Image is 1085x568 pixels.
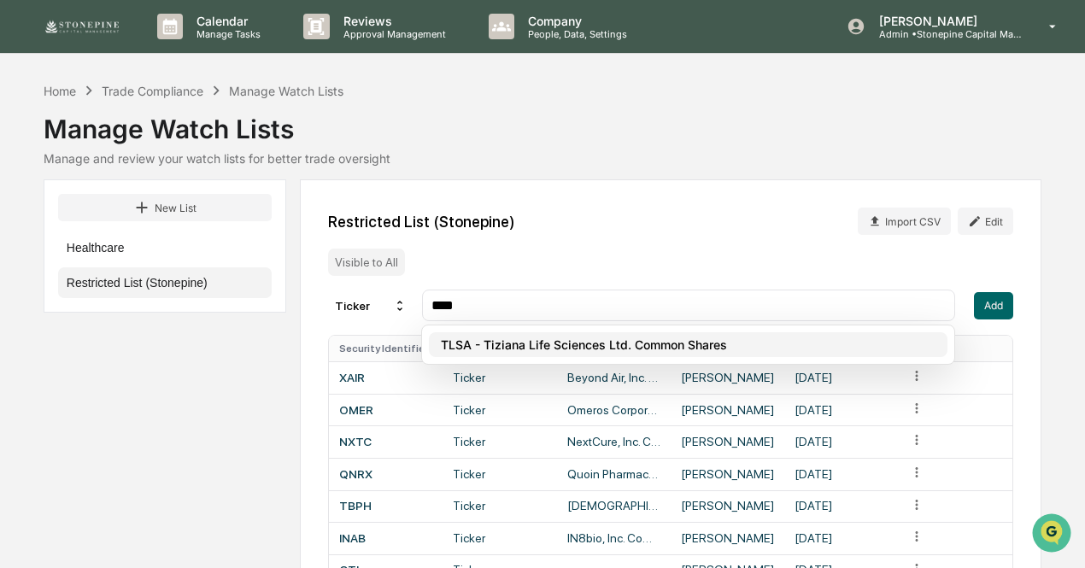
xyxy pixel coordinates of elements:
p: Manage Tasks [183,28,269,40]
td: Ticker [443,394,556,426]
span: Preclearance [34,363,110,380]
p: Reviews [330,14,455,28]
td: Omeros Corporation [557,394,671,426]
td: [PERSON_NAME] [671,458,784,490]
td: Quoin Pharmaceuticals, Ltd. American Depositary Shares [557,458,671,490]
td: NextCure, Inc. Common Stock [557,425,671,458]
span: [PERSON_NAME] [53,292,138,306]
span: • [142,292,148,306]
div: NXTC [339,435,432,448]
button: Start new chat [290,149,311,170]
div: QNRX [339,467,432,481]
td: Ticker [443,361,556,394]
div: We're available if you need us! [77,161,235,175]
span: Pylon [170,423,207,436]
td: [PERSON_NAME] [671,522,784,554]
p: Company [514,14,636,28]
td: [PERSON_NAME] [671,394,784,426]
div: 🖐️ [17,365,31,378]
span: TLSA - Tiziana Life Sciences Ltd. Common Shares [441,337,942,352]
td: [DATE] [784,425,898,458]
div: 🗄️ [124,365,138,378]
div: Ticker [328,292,413,319]
button: Add [974,292,1013,319]
a: Powered byPylon [120,422,207,436]
a: 🖐️Preclearance [10,356,117,387]
td: IN8bio, Inc. Common Stock [557,522,671,554]
img: 1746055101610-c473b297-6a78-478c-a979-82029cc54cd1 [34,247,48,261]
td: [DATE] [784,458,898,490]
td: Ticker [443,490,556,523]
div: Start new chat [77,144,280,161]
div: Manage and review your watch lists for better trade oversight [44,151,1041,166]
img: logo [41,18,123,35]
a: 🗄️Attestations [117,356,219,387]
div: Trade Compliance [102,84,203,98]
p: Approval Management [330,28,455,40]
td: [PERSON_NAME] [671,490,784,523]
div: INAB [339,531,432,545]
td: [PERSON_NAME] [671,361,784,394]
button: Edit [958,208,1013,235]
div: XAIR [339,371,432,384]
div: Restricted List (Stonepine) [328,213,515,231]
img: 4531339965365_218c74b014194aa58b9b_72.jpg [36,144,67,175]
div: OMER [339,403,432,417]
a: 🔎Data Lookup [10,389,114,419]
td: [DATE] [784,522,898,554]
span: • [142,246,148,260]
button: See all [265,200,311,220]
td: Ticker [443,522,556,554]
p: How can we help? [17,50,311,77]
div: 🔎 [17,397,31,411]
button: Restricted List (Stonepine) [58,267,272,298]
td: Ticker [443,425,556,458]
div: Visible to All [328,249,405,276]
span: [DATE] [151,246,186,260]
td: Beyond Air, Inc. Common Stock [557,361,671,394]
span: Data Lookup [34,395,108,413]
td: [PERSON_NAME] [671,425,784,458]
div: TBPH [339,499,432,512]
td: [DATE] [784,394,898,426]
div: Manage Watch Lists [44,100,1041,144]
p: [PERSON_NAME] [865,14,1024,28]
button: Import CSV [858,208,951,235]
img: Jack Rasmussen [17,276,44,303]
div: Past conversations [17,203,114,217]
button: Healthcare [58,232,272,263]
td: [DEMOGRAPHIC_DATA] Biopharma, Inc. [557,490,671,523]
img: Mark Michael Astarita [17,230,44,257]
div: Manage Watch Lists [229,84,343,98]
button: New List [58,194,272,221]
th: Security Identifier [329,336,443,361]
p: Calendar [183,14,269,28]
span: [PERSON_NAME] [53,246,138,260]
img: 1746055101610-c473b297-6a78-478c-a979-82029cc54cd1 [17,144,48,175]
img: 1746055101610-c473b297-6a78-478c-a979-82029cc54cd1 [34,293,48,307]
span: Attestations [141,363,212,380]
span: [DATE] [151,292,186,306]
td: Ticker [443,458,556,490]
td: [DATE] [784,490,898,523]
iframe: Open customer support [1030,512,1076,558]
td: [DATE] [784,361,898,394]
p: Admin • Stonepine Capital Management [865,28,1024,40]
p: People, Data, Settings [514,28,636,40]
div: Home [44,84,76,98]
